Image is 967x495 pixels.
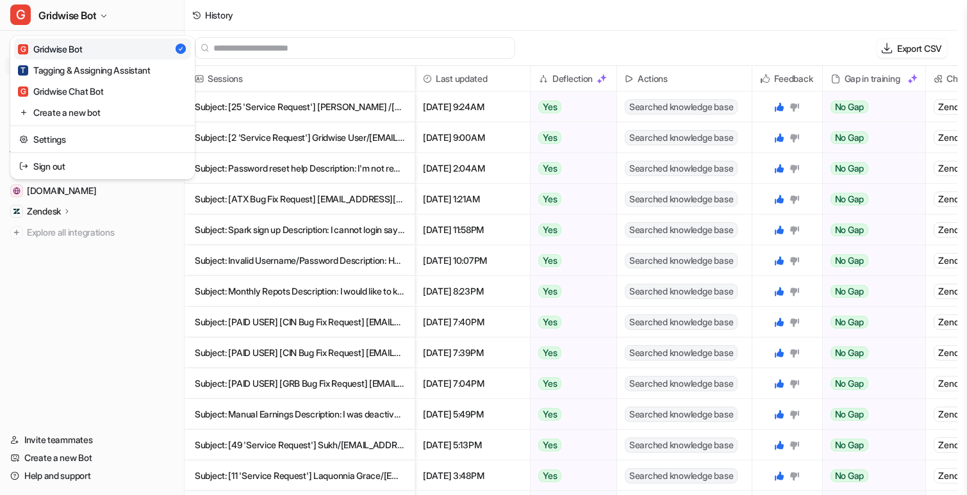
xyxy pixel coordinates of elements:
span: G [18,44,28,54]
div: Tagging & Assigning Assistant [18,63,151,77]
img: reset [19,159,28,173]
img: reset [19,133,28,146]
div: GGridwise Bot [10,36,195,179]
span: T [18,65,28,76]
img: reset [19,106,28,119]
span: G [10,4,31,25]
a: Settings [14,129,191,150]
span: Gridwise Bot [38,6,96,24]
div: Gridwise Chat Bot [18,85,103,98]
div: Gridwise Bot [18,42,83,56]
a: Sign out [14,156,191,177]
a: Create a new bot [14,102,191,123]
span: G [18,86,28,97]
